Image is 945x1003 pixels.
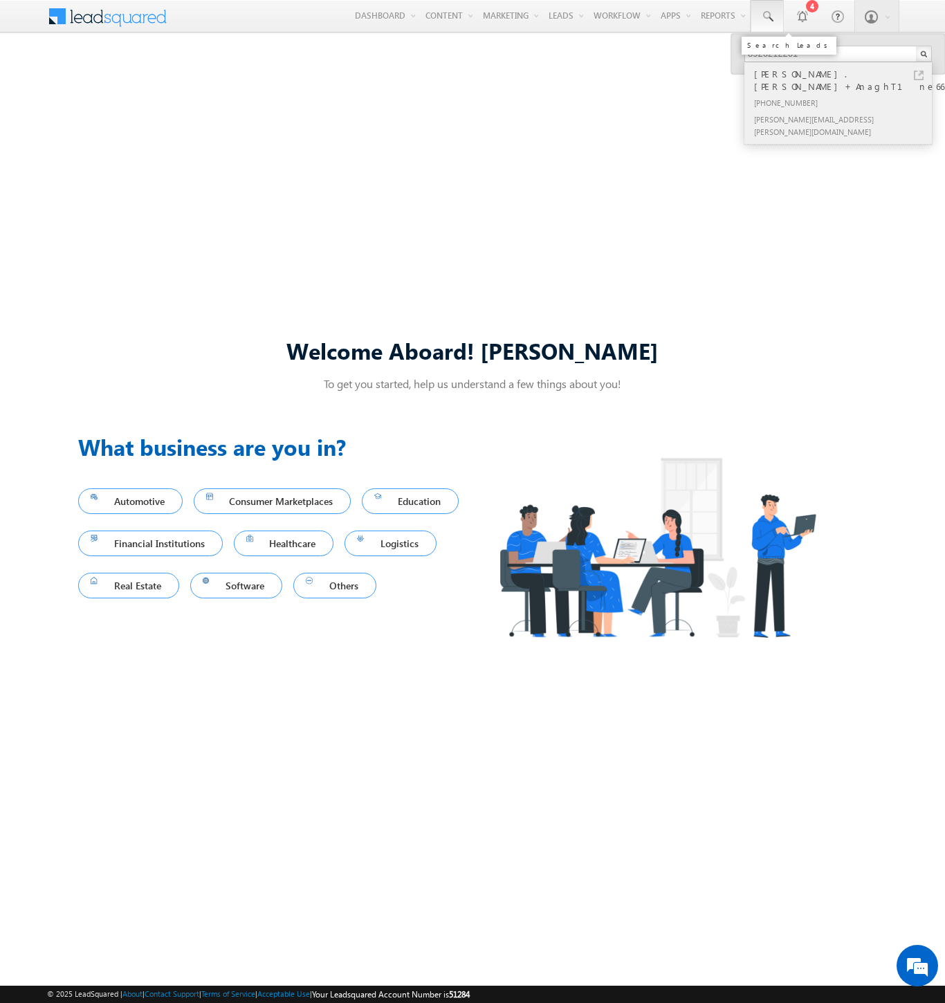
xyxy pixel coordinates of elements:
[257,989,310,998] a: Acceptable Use
[246,534,322,553] span: Healthcare
[78,430,472,463] h3: What business are you in?
[206,492,339,510] span: Consumer Marketplaces
[78,335,867,365] div: Welcome Aboard! [PERSON_NAME]
[449,989,470,1000] span: 51284
[374,492,446,510] span: Education
[91,492,170,510] span: Automotive
[472,430,842,665] img: Industry.png
[747,41,831,49] div: Search Leads
[751,66,937,94] div: [PERSON_NAME].[PERSON_NAME]+AnaghT1ne66@u...
[357,534,424,553] span: Logistics
[201,989,255,998] a: Terms of Service
[47,988,470,1001] span: © 2025 LeadSquared | | | | |
[78,376,867,391] p: To get you started, help us understand a few things about you!
[751,111,937,140] div: [PERSON_NAME][EMAIL_ADDRESS][PERSON_NAME][DOMAIN_NAME]
[145,989,199,998] a: Contact Support
[203,576,270,595] span: Software
[91,576,167,595] span: Real Estate
[91,534,210,553] span: Financial Institutions
[751,94,937,111] div: [PHONE_NUMBER]
[122,989,143,998] a: About
[312,989,470,1000] span: Your Leadsquared Account Number is
[306,576,364,595] span: Others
